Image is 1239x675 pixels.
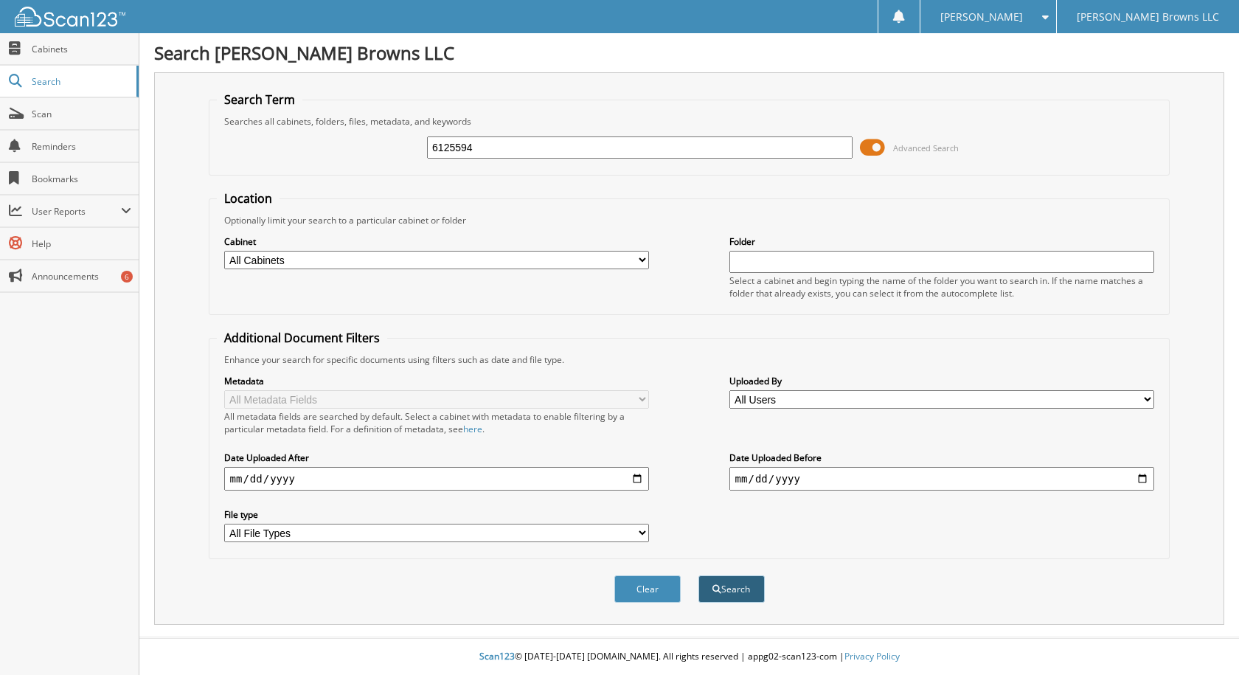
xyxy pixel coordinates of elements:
label: File type [224,508,650,521]
button: Clear [614,575,681,603]
span: [PERSON_NAME] [940,13,1023,21]
button: Search [698,575,765,603]
img: scan123-logo-white.svg [15,7,125,27]
input: start [224,467,650,491]
label: Uploaded By [729,375,1155,387]
a: here [463,423,482,435]
label: Cabinet [224,235,650,248]
div: All metadata fields are searched by default. Select a cabinet with metadata to enable filtering b... [224,410,650,435]
span: [PERSON_NAME] Browns LLC [1077,13,1219,21]
span: Help [32,238,131,250]
span: Reminders [32,140,131,153]
span: Scan123 [479,650,515,662]
legend: Location [217,190,280,207]
span: User Reports [32,205,121,218]
label: Folder [729,235,1155,248]
span: Advanced Search [893,142,959,153]
label: Date Uploaded After [224,451,650,464]
input: end [729,467,1155,491]
span: Cabinets [32,43,131,55]
h1: Search [PERSON_NAME] Browns LLC [154,41,1224,65]
div: Enhance your search for specific documents using filters such as date and file type. [217,353,1162,366]
iframe: Chat Widget [1165,604,1239,675]
div: 6 [121,271,133,283]
span: Bookmarks [32,173,131,185]
div: Searches all cabinets, folders, files, metadata, and keywords [217,115,1162,128]
label: Metadata [224,375,650,387]
div: Optionally limit your search to a particular cabinet or folder [217,214,1162,226]
legend: Search Term [217,91,302,108]
div: © [DATE]-[DATE] [DOMAIN_NAME]. All rights reserved | appg02-scan123-com | [139,639,1239,675]
label: Date Uploaded Before [729,451,1155,464]
a: Privacy Policy [844,650,900,662]
span: Announcements [32,270,131,283]
span: Scan [32,108,131,120]
span: Search [32,75,129,88]
legend: Additional Document Filters [217,330,387,346]
div: Select a cabinet and begin typing the name of the folder you want to search in. If the name match... [729,274,1155,300]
